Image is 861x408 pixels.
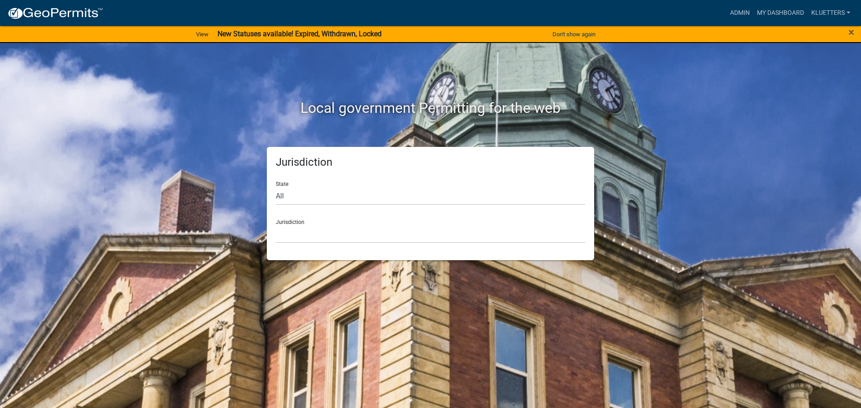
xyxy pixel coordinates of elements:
a: My Dashboard [753,4,808,21]
h2: Local government Permitting for the web [182,99,679,116]
h5: Jurisdiction [276,156,585,169]
a: kluetters [808,4,854,21]
button: Don't show again [549,27,599,42]
button: Close [848,27,854,38]
span: × [848,26,854,39]
strong: New Statuses available! Expired, Withdrawn, Locked [217,30,382,38]
a: View [192,27,212,42]
a: Admin [726,4,753,21]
